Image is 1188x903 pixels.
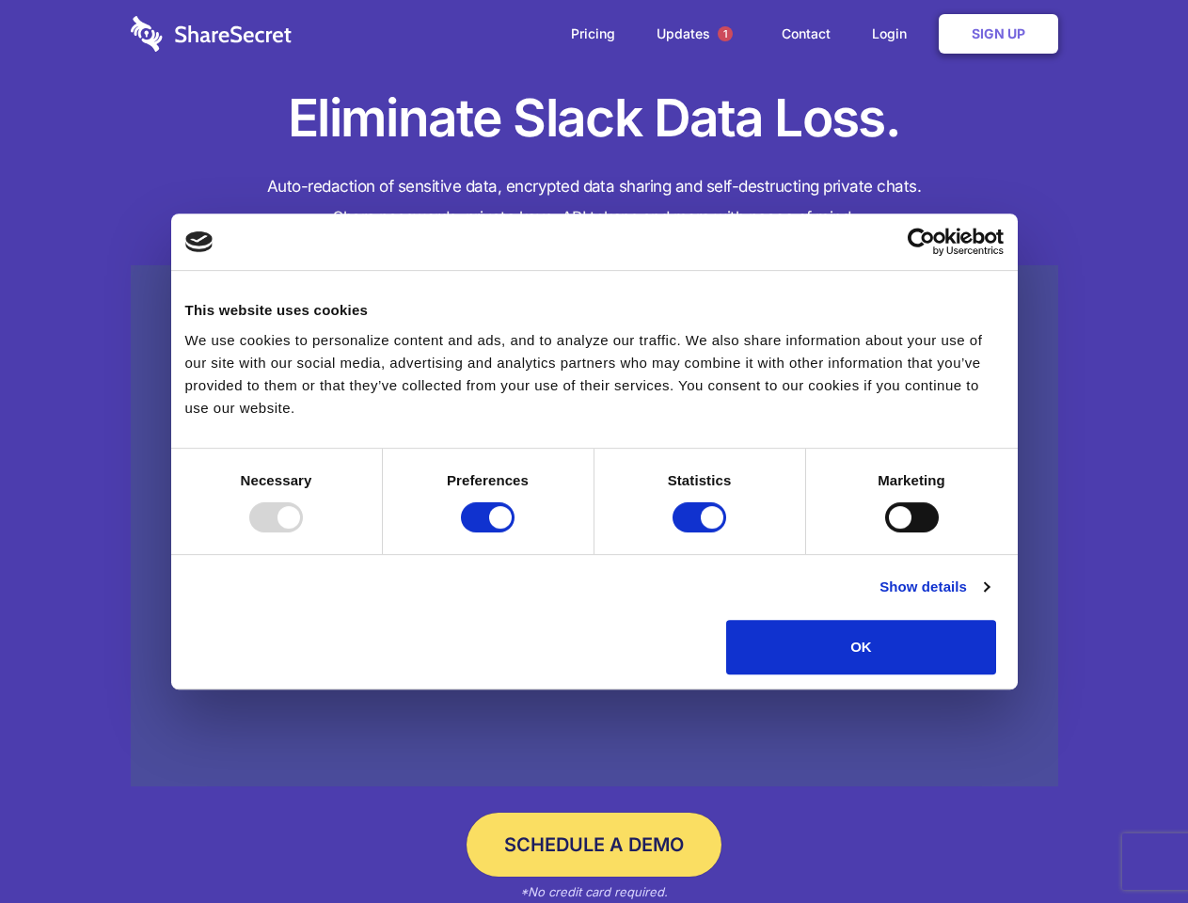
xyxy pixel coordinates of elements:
a: Schedule a Demo [467,813,721,877]
strong: Statistics [668,472,732,488]
strong: Preferences [447,472,529,488]
h4: Auto-redaction of sensitive data, encrypted data sharing and self-destructing private chats. Shar... [131,171,1058,233]
button: OK [726,620,996,674]
div: This website uses cookies [185,299,1004,322]
em: *No credit card required. [520,884,668,899]
a: Pricing [552,5,634,63]
img: logo-wordmark-white-trans-d4663122ce5f474addd5e946df7df03e33cb6a1c49d2221995e7729f52c070b2.svg [131,16,292,52]
div: We use cookies to personalize content and ads, and to analyze our traffic. We also share informat... [185,329,1004,420]
strong: Necessary [241,472,312,488]
img: logo [185,231,214,252]
a: Login [853,5,935,63]
a: Wistia video thumbnail [131,265,1058,787]
strong: Marketing [878,472,945,488]
a: Sign Up [939,14,1058,54]
a: Show details [879,576,989,598]
span: 1 [718,26,733,41]
h1: Eliminate Slack Data Loss. [131,85,1058,152]
a: Contact [763,5,849,63]
a: Usercentrics Cookiebot - opens in a new window [839,228,1004,256]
